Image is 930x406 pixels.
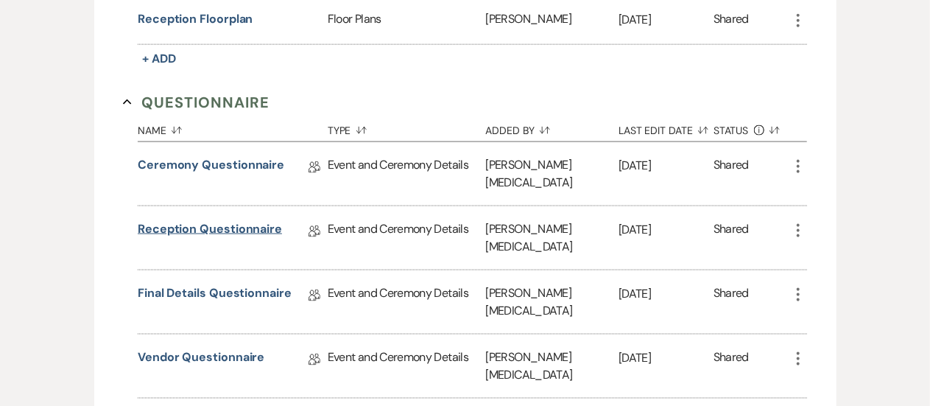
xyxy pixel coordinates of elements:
button: Type [328,113,486,141]
div: Event and Ceremony Details [328,335,486,398]
div: Event and Ceremony Details [328,270,486,334]
button: Added By [486,113,619,141]
a: Reception Questionnaire [138,220,282,243]
button: Status [714,113,789,141]
p: [DATE] [619,156,714,175]
div: Event and Ceremony Details [328,206,486,270]
div: Shared [714,349,749,384]
div: [PERSON_NAME][MEDICAL_DATA] [486,270,619,334]
div: Shared [714,220,749,256]
div: [PERSON_NAME][MEDICAL_DATA] [486,142,619,206]
div: Event and Ceremony Details [328,142,486,206]
p: [DATE] [619,10,714,29]
button: Name [138,113,328,141]
button: Last Edit Date [619,113,714,141]
a: Ceremony Questionnaire [138,156,284,179]
div: Shared [714,284,749,320]
button: + Add [138,49,180,69]
span: Status [714,125,749,136]
button: Reception Floorplan [138,10,253,28]
div: Shared [714,10,749,30]
button: Questionnaire [123,91,270,113]
div: [PERSON_NAME][MEDICAL_DATA] [486,335,619,398]
a: Final Details Questionnaire [138,284,292,307]
p: [DATE] [619,220,714,239]
p: [DATE] [619,284,714,304]
p: [DATE] [619,349,714,368]
span: + Add [142,51,176,66]
div: [PERSON_NAME][MEDICAL_DATA] [486,206,619,270]
a: Vendor Questionnaire [138,349,264,371]
div: Shared [714,156,749,192]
